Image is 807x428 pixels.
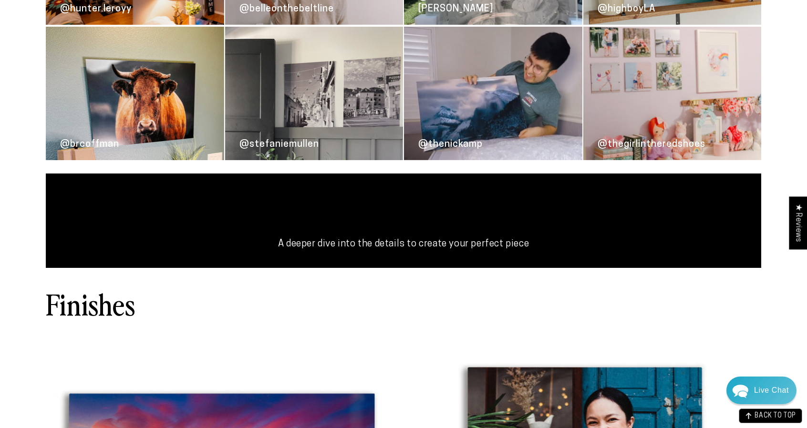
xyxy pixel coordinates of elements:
[46,191,761,228] h2: Selection Guide
[100,237,708,251] p: A deeper dive into the details to create your perfect piece
[755,413,796,419] span: BACK TO TOP
[46,285,135,322] h2: Finishes
[726,377,797,404] div: Chat widget toggle
[789,196,807,249] div: Click to open Judge.me floating reviews tab
[754,377,789,404] div: Contact Us Directly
